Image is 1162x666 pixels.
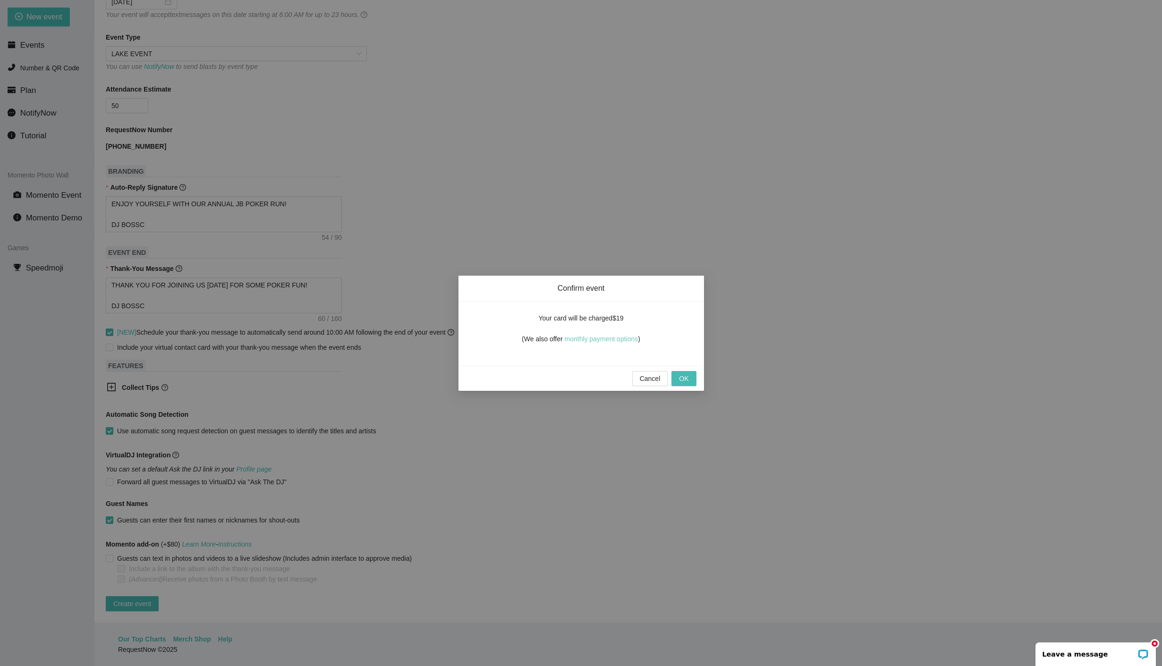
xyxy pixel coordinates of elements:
div: Your card will be charged $19 [538,313,623,323]
span: OK [679,373,688,384]
button: OK [671,371,696,386]
span: Confirm event [470,283,693,294]
iframe: LiveChat chat widget [1029,636,1162,666]
span: Cancel [640,373,661,384]
button: Cancel [632,371,668,386]
div: (We also offer ) [522,323,640,344]
a: monthly payment options [565,335,638,343]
